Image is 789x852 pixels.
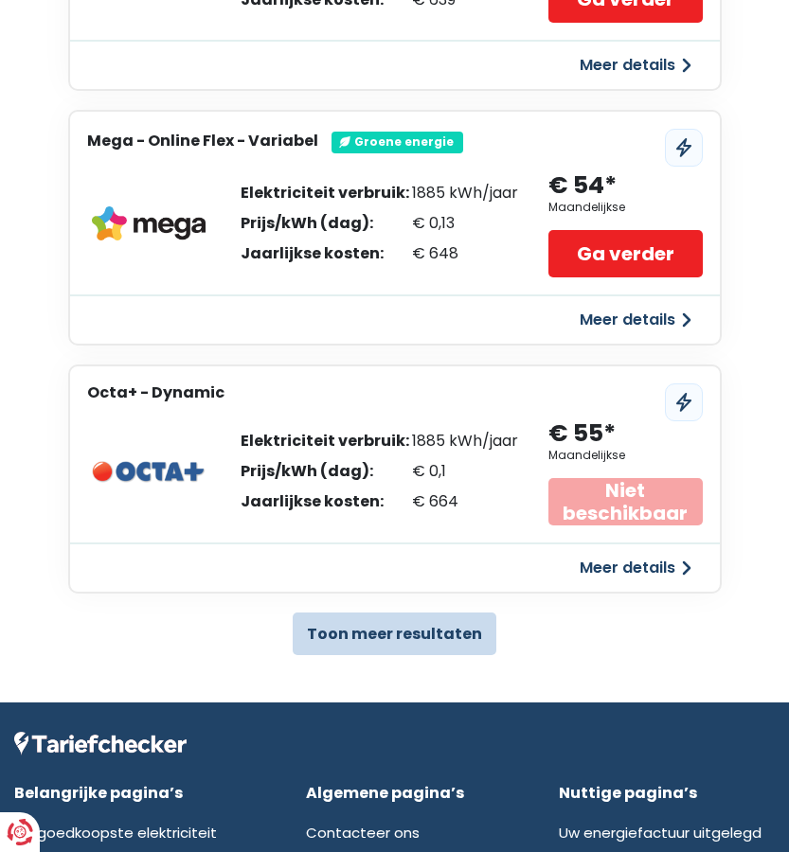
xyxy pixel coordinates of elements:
[14,784,268,802] div: Belangrijke pagina’s
[293,612,496,655] button: Toon meer resultaten
[14,732,187,755] img: Tariefchecker logo
[548,418,616,450] div: € 55*
[14,823,217,843] a: De goedkoopste elektriciteit
[306,784,522,802] div: Algemene pagina’s
[548,170,617,202] div: € 54*
[548,201,625,214] div: Maandelijkse
[412,464,518,479] div: € 0,1
[548,230,703,277] a: Ga verder
[241,216,409,231] div: Prijs/kWh (dag):
[306,823,420,843] a: Contacteer ons
[412,434,518,449] div: 1885 kWh/jaar
[412,494,518,509] div: € 664
[568,303,703,337] button: Meer details
[241,186,409,201] div: Elektriciteit verbruik:
[412,246,518,261] div: € 648
[412,216,518,231] div: € 0,13
[241,494,409,509] div: Jaarlijkse kosten:
[241,246,409,261] div: Jaarlijkse kosten:
[241,464,409,479] div: Prijs/kWh (dag):
[92,206,206,240] img: Mega
[412,186,518,201] div: 1885 kWh/jaar
[568,48,703,82] button: Meer details
[559,784,775,802] div: Nuttige pagina’s
[568,551,703,585] button: Meer details
[548,478,703,525] div: Niet beschikbaar
[87,132,318,150] h3: Mega - Online Flex - Variabel
[559,823,762,843] a: Uw energiefactuur uitgelegd
[241,434,409,449] div: Elektriciteit verbruik:
[92,461,206,483] img: Octa
[548,449,625,462] div: Maandelijkse
[332,132,463,152] div: Groene energie
[87,383,224,401] h3: Octa+ - Dynamic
